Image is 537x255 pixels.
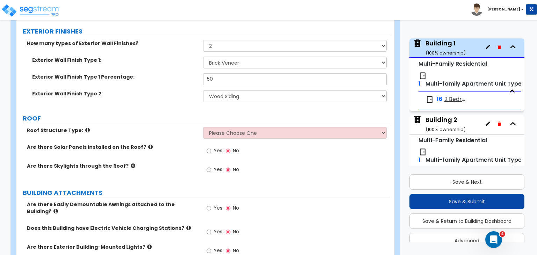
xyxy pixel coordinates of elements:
i: click for more info! [186,225,191,231]
label: Are there Solar Panels installed on the Roof? [27,144,198,151]
i: click for more info! [147,244,152,249]
span: Yes [214,147,222,154]
input: Yes [207,228,211,236]
img: door.png [418,72,427,80]
input: Yes [207,147,211,155]
label: EXTERIOR FINISHES [23,27,390,36]
button: Advanced [409,233,524,248]
input: No [226,147,230,155]
span: 2 Bedroom 1 Bath [444,95,468,103]
span: Yes [214,247,222,254]
small: Multi-Family Residential [418,60,487,68]
label: Exterior Wall Finish Type 1: [32,57,198,64]
span: 1 [418,80,421,88]
label: How many types of Exterior Wall Finishes? [27,40,198,47]
label: Does this Building have Electric Vehicle Charging Stations? [27,225,198,232]
span: No [233,228,239,235]
span: Building 1 [413,39,466,57]
label: Are there Exterior Building-Mounted Lights? [27,243,198,250]
img: building.svg [413,39,422,48]
small: ( 100 % ownership) [425,126,466,133]
img: door.png [418,148,427,156]
span: Multi-family Apartment Unit Type [425,156,522,164]
img: door.png [425,95,434,104]
span: Yes [214,204,222,211]
iframe: Intercom live chat [485,231,502,248]
small: ( 100 % ownership) [425,50,466,56]
input: No [226,204,230,212]
span: 4 [500,231,505,237]
input: Yes [207,166,211,174]
span: Multi-family Apartment Unit Type [425,80,522,88]
input: Yes [207,247,211,255]
small: Multi-Family Residential [418,136,487,144]
input: Yes [207,204,211,212]
img: logo_pro_r.png [1,3,60,17]
label: Are there Easily Demountable Awnings attached to the Building? [27,201,198,215]
div: Building 1 [425,39,466,57]
button: Save & Submit [409,194,524,209]
span: 1 [418,156,421,164]
input: No [226,228,230,236]
input: No [226,166,230,174]
label: Exterior Wall Finish Type 1 Percentage: [32,73,198,80]
i: click for more info! [131,163,135,168]
img: avatar.png [471,3,483,16]
label: Are there Skylights through the Roof? [27,162,198,169]
span: No [233,166,239,173]
span: Yes [214,228,222,235]
button: Save & Return to Building Dashboard [409,213,524,229]
label: ROOF [23,114,390,123]
i: click for more info! [148,144,153,150]
span: 16 [437,95,442,103]
b: [PERSON_NAME] [487,7,520,12]
i: click for more info! [85,127,90,133]
img: building.svg [413,115,422,124]
label: Exterior Wall Finish Type 2: [32,90,198,97]
label: BUILDING ATTACHMENTS [23,188,390,197]
span: No [233,147,239,154]
span: No [233,247,239,254]
span: Yes [214,166,222,173]
i: click for more info! [53,209,58,214]
button: Save & Next [409,174,524,190]
div: Building 2 [425,115,466,133]
span: No [233,204,239,211]
span: Building 2 [413,115,466,133]
label: Roof Structure Type: [27,127,198,134]
input: No [226,247,230,255]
